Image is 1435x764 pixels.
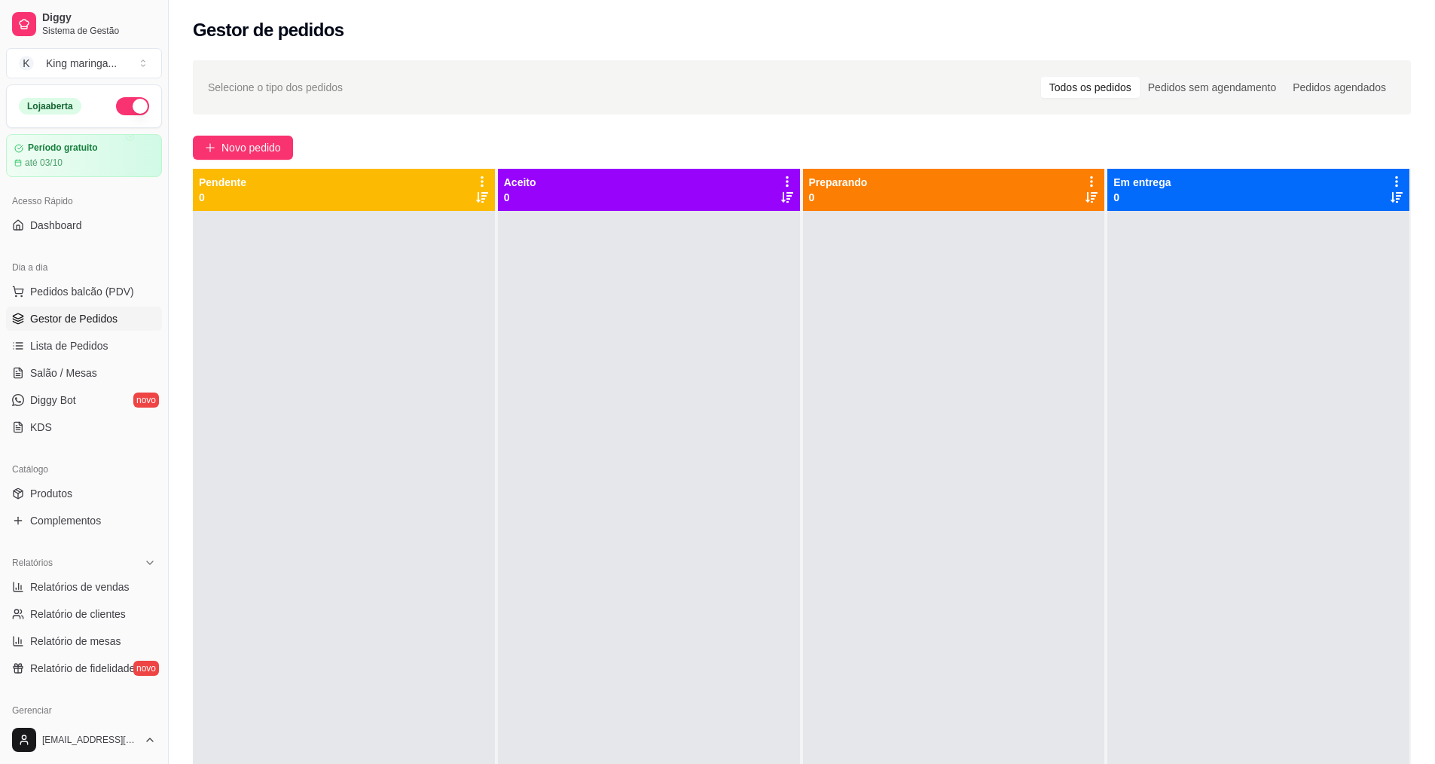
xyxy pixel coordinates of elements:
button: Alterar Status [116,97,149,115]
p: Preparando [809,175,868,190]
span: Relatório de fidelidade [30,661,135,676]
p: 0 [1113,190,1171,205]
article: até 03/10 [25,157,63,169]
a: Relatório de mesas [6,629,162,653]
span: Diggy Bot [30,393,76,408]
span: Produtos [30,486,72,501]
a: DiggySistema de Gestão [6,6,162,42]
div: Pedidos agendados [1284,77,1394,98]
span: K [19,56,34,71]
span: [EMAIL_ADDRESS][DOMAIN_NAME] [42,734,138,746]
button: Novo pedido [193,136,293,160]
button: [EMAIL_ADDRESS][DOMAIN_NAME] [6,722,162,758]
a: KDS [6,415,162,439]
span: Relatórios [12,557,53,569]
span: Selecione o tipo dos pedidos [208,79,343,96]
span: Gestor de Pedidos [30,311,118,326]
span: Pedidos balcão (PDV) [30,284,134,299]
div: Todos os pedidos [1041,77,1140,98]
div: Gerenciar [6,698,162,723]
a: Lista de Pedidos [6,334,162,358]
a: Relatório de clientes [6,602,162,626]
a: Salão / Mesas [6,361,162,385]
span: Dashboard [30,218,82,233]
p: 0 [504,190,536,205]
a: Relatórios de vendas [6,575,162,599]
div: King maringa ... [46,56,117,71]
span: Complementos [30,513,101,528]
p: 0 [809,190,868,205]
a: Complementos [6,509,162,533]
span: Relatório de mesas [30,634,121,649]
span: Sistema de Gestão [42,25,156,37]
h2: Gestor de pedidos [193,18,344,42]
span: Lista de Pedidos [30,338,108,353]
div: Pedidos sem agendamento [1140,77,1284,98]
span: KDS [30,420,52,435]
div: Loja aberta [19,98,81,115]
a: Período gratuitoaté 03/10 [6,134,162,177]
span: Relatórios de vendas [30,579,130,594]
span: Salão / Mesas [30,365,97,380]
p: Pendente [199,175,246,190]
p: Aceito [504,175,536,190]
p: 0 [199,190,246,205]
span: plus [205,142,215,153]
div: Acesso Rápido [6,189,162,213]
article: Período gratuito [28,142,98,154]
span: Relatório de clientes [30,607,126,622]
div: Dia a dia [6,255,162,280]
p: Em entrega [1113,175,1171,190]
a: Relatório de fidelidadenovo [6,656,162,680]
button: Pedidos balcão (PDV) [6,280,162,304]
button: Select a team [6,48,162,78]
span: Novo pedido [221,139,281,156]
div: Catálogo [6,457,162,481]
a: Produtos [6,481,162,506]
a: Gestor de Pedidos [6,307,162,331]
a: Diggy Botnovo [6,388,162,412]
a: Dashboard [6,213,162,237]
span: Diggy [42,11,156,25]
